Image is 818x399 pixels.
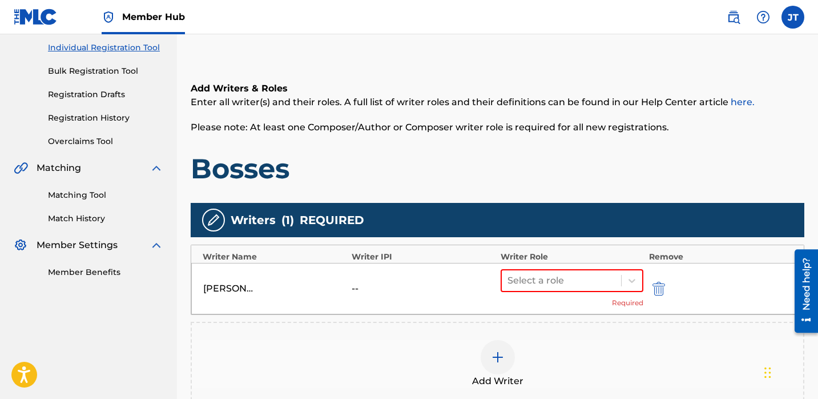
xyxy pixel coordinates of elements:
div: Help [752,6,775,29]
a: here. [731,97,755,107]
a: Overclaims Tool [48,135,163,147]
h6: Add Writers & Roles [191,82,804,95]
a: Public Search [722,6,745,29]
img: 12a2ab48e56ec057fbd8.svg [652,282,665,296]
span: Required [612,298,643,308]
span: Please note: At least one Composer/Author or Composer writer role is required for all new registr... [191,122,669,133]
h1: Bosses [191,151,804,186]
div: User Menu [781,6,804,29]
img: help [756,10,770,24]
div: Drag [764,356,771,390]
span: Member Settings [37,238,118,252]
a: Matching Tool [48,189,163,201]
img: writers [207,213,220,227]
img: Top Rightsholder [102,10,115,24]
div: Writer Role [501,251,644,263]
img: search [727,10,740,24]
iframe: Resource Center [786,245,818,337]
a: Match History [48,213,163,225]
span: REQUIRED [300,212,364,229]
a: Registration Drafts [48,89,163,101]
span: Member Hub [122,10,185,23]
span: Writers [231,212,276,229]
span: ( 1 ) [281,212,294,229]
img: expand [150,238,163,252]
a: Member Benefits [48,266,163,278]
img: add [491,350,505,364]
a: Bulk Registration Tool [48,65,163,77]
img: Matching [14,161,28,175]
span: Matching [37,161,81,175]
div: Remove [649,251,792,263]
div: Writer IPI [352,251,495,263]
img: expand [150,161,163,175]
span: Enter all writer(s) and their roles. A full list of writer roles and their definitions can be fou... [191,97,755,107]
img: Member Settings [14,238,27,252]
div: Writer Name [203,251,346,263]
img: MLC Logo [14,9,58,25]
a: Registration History [48,112,163,124]
iframe: Chat Widget [761,344,818,399]
a: Individual Registration Tool [48,42,163,54]
span: Add Writer [472,374,523,388]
